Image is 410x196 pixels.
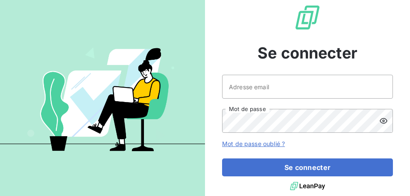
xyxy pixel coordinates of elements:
[222,140,285,147] a: Mot de passe oublié ?
[290,180,325,193] img: logo
[294,4,321,31] img: Logo LeanPay
[222,75,393,99] input: placeholder
[258,41,357,64] span: Se connecter
[222,158,393,176] button: Se connecter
